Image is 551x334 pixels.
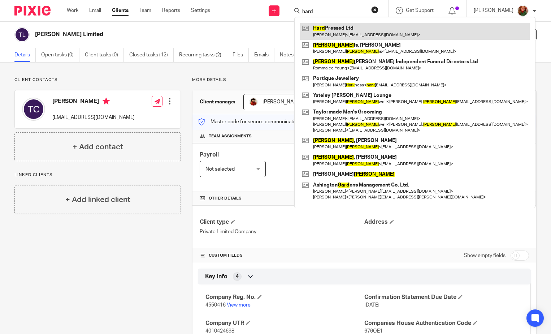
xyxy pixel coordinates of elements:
span: [DATE] [364,303,379,308]
p: [PERSON_NAME] [474,7,513,14]
a: Files [233,48,249,62]
p: More details [192,77,537,83]
a: Team [139,7,151,14]
span: [PERSON_NAME] [263,99,302,104]
h4: Confirmation Statement Due Date [364,294,523,301]
span: 676OE1 [364,329,383,334]
p: Private Limited Company [200,228,364,235]
p: [EMAIL_ADDRESS][DOMAIN_NAME] [52,114,135,121]
a: Client tasks (0) [85,48,124,62]
h4: Client type [200,218,364,226]
img: svg%3E [22,98,45,121]
img: svg%3E [14,27,30,42]
span: Other details [209,196,242,201]
h4: Company UTR [205,320,364,327]
a: Settings [191,7,210,14]
label: Show empty fields [464,252,506,259]
h4: Company Reg. No. [205,294,364,301]
a: Clients [112,7,129,14]
h4: + Add linked client [65,194,130,205]
a: Email [89,7,101,14]
h2: [PERSON_NAME] Limited [35,31,358,38]
span: Get Support [406,8,434,13]
h4: + Add contact [73,141,123,153]
span: 4 [236,273,239,280]
a: View more [227,303,251,308]
span: Payroll [200,152,219,158]
h4: [PERSON_NAME] [52,98,135,107]
input: Search [301,9,366,15]
h4: Address [364,218,529,226]
button: Clear [371,6,378,13]
h4: Companies House Authentication Code [364,320,523,327]
a: Recurring tasks (2) [179,48,227,62]
img: Phil%20Baby%20pictures%20(3).JPG [249,98,258,106]
p: Master code for secure communications and files [198,118,322,125]
img: sallycropped.JPG [517,5,529,17]
span: 4010424698 [205,329,234,334]
span: 4550416 [205,303,226,308]
span: Team assignments [209,133,252,139]
img: Pixie [14,6,51,16]
a: Closed tasks (12) [129,48,174,62]
h3: Client manager [200,98,236,106]
a: Details [14,48,36,62]
a: Reports [162,7,180,14]
p: Client contacts [14,77,181,83]
h4: CUSTOM FIELDS [200,253,364,258]
i: Primary [103,98,110,105]
p: Linked clients [14,172,181,178]
a: Open tasks (0) [41,48,79,62]
span: Not selected [205,167,235,172]
a: Notes (0) [280,48,306,62]
span: Key Info [205,273,227,281]
a: Work [67,7,78,14]
a: Emails [254,48,274,62]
